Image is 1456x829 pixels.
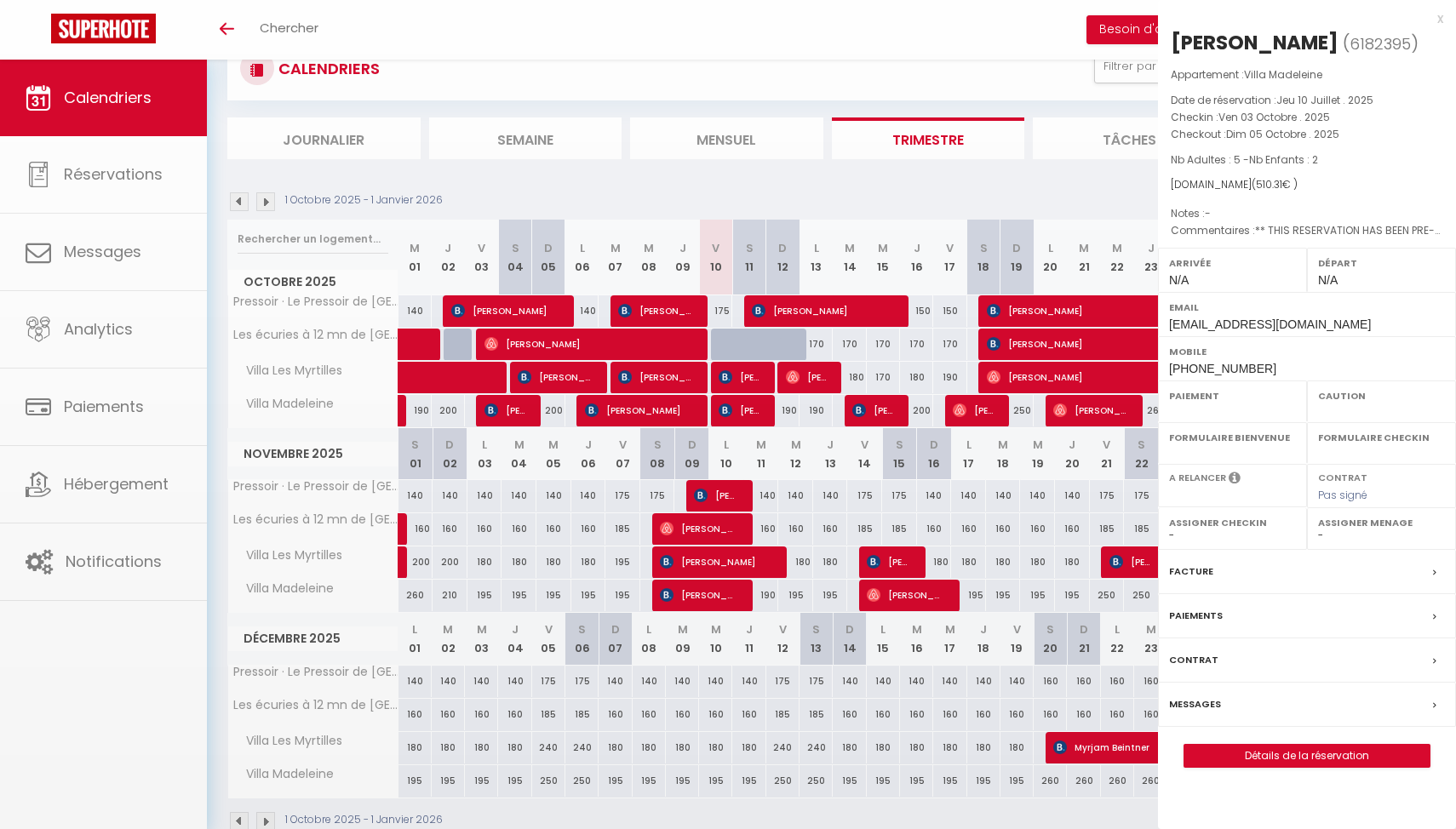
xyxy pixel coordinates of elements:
[1171,29,1338,56] div: [PERSON_NAME]
[1169,563,1213,580] label: Facture
[1318,254,1445,272] label: Départ
[1205,206,1211,220] span: -
[1171,152,1318,167] span: Nb Adultes : 5 -
[1169,607,1223,625] label: Paiements
[1318,514,1445,531] label: Assigner Menage
[1169,343,1445,360] label: Mobile
[1343,31,1419,55] span: ( )
[1318,429,1445,446] label: Formulaire Checkin
[1244,67,1322,82] span: Villa Madeleine
[1169,651,1218,669] label: Contrat
[1171,222,1443,239] p: Commentaires :
[1318,488,1367,502] span: Pas signé
[1184,745,1430,767] a: Détails de la réservation
[1169,695,1221,713] label: Messages
[1276,93,1373,107] span: Jeu 10 Juillet . 2025
[1171,92,1443,109] p: Date de réservation :
[1318,273,1338,287] span: N/A
[1252,177,1298,192] span: ( € )
[1318,387,1445,404] label: Caution
[1218,110,1330,124] span: Ven 03 Octobre . 2025
[1169,362,1276,375] span: [PHONE_NUMBER]
[1169,514,1296,531] label: Assigner Checkin
[1171,177,1443,193] div: [DOMAIN_NAME]
[1249,152,1318,167] span: Nb Enfants : 2
[1226,127,1339,141] span: Dim 05 Octobre . 2025
[1318,471,1367,482] label: Contrat
[1169,299,1445,316] label: Email
[1229,471,1241,489] i: Sélectionner OUI si vous souhaiter envoyer les séquences de messages post-checkout
[1169,471,1226,485] label: A relancer
[1171,126,1443,143] p: Checkout :
[1171,205,1443,222] p: Notes :
[1256,177,1282,192] span: 510.31
[1169,429,1296,446] label: Formulaire Bienvenue
[1184,744,1430,768] button: Détails de la réservation
[1169,273,1189,287] span: N/A
[1169,387,1296,404] label: Paiement
[1171,66,1443,83] p: Appartement :
[1171,109,1443,126] p: Checkin :
[1169,254,1296,272] label: Arrivée
[1158,9,1443,29] div: x
[1169,317,1371,331] span: [EMAIL_ADDRESS][DOMAIN_NAME]
[1350,33,1411,54] span: 6182395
